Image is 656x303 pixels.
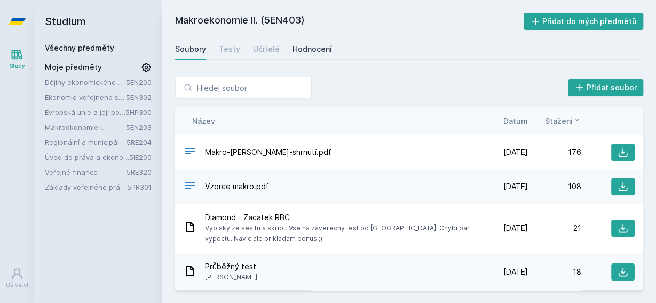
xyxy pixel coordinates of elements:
span: Makro-[PERSON_NAME]-shrnutí.pdf [205,147,331,158]
h2: Makroekonomie II. (5EN403) [175,13,524,30]
a: 5EN302 [126,93,152,102]
button: Přidat do mých předmětů [524,13,644,30]
span: [DATE] [503,147,528,158]
a: Hodnocení [293,38,332,60]
span: [PERSON_NAME] [205,272,257,283]
div: Soubory [175,44,206,55]
a: Učitelé [253,38,280,60]
a: Testy [219,38,240,60]
div: Učitelé [253,44,280,55]
input: Hledej soubor [175,77,312,98]
button: Přidat soubor [568,79,644,96]
a: 5IE200 [129,153,152,161]
a: 5RE320 [127,168,152,176]
span: [DATE] [503,223,528,234]
a: Evropská unie a její politiky [45,107,125,118]
a: Úvod do práva a ekonomie [45,152,129,162]
div: PDF [184,179,196,195]
a: Regionální a municipální ekonomie [45,137,127,147]
button: Název [192,115,215,127]
div: Testy [219,44,240,55]
a: Ekonomie veřejného sektoru [45,92,126,103]
span: Vzorce makro.pdf [205,181,269,192]
button: Datum [503,115,528,127]
div: 176 [528,147,581,158]
div: Study [10,62,25,70]
div: 21 [528,223,581,234]
span: Moje předměty [45,62,102,73]
a: Study [2,43,32,75]
div: 18 [528,267,581,277]
a: Soubory [175,38,206,60]
div: Hodnocení [293,44,332,55]
a: Všechny předměty [45,43,114,52]
a: Makroekonomie I. [45,122,126,133]
span: Průběžný test [205,261,257,272]
div: 108 [528,181,581,192]
button: Stažení [545,115,581,127]
a: Dějiny ekonomického myšlení [45,77,126,88]
a: 5PR301 [127,183,152,191]
a: 5RE204 [127,138,152,146]
span: Stažení [545,115,573,127]
a: Uživatel [2,262,32,294]
a: Veřejné finance [45,167,127,177]
div: Uživatel [6,281,28,289]
a: Základy veřejného práva pro podnikatele [45,182,127,192]
div: PDF [184,145,196,160]
span: [DATE] [503,267,528,277]
span: Vypisky ze sesitu a skript. Vse na zaverecny test od [GEOGRAPHIC_DATA]. Chybi par vypoctu. Navic ... [205,223,470,244]
a: 5EN203 [126,123,152,131]
a: 5HP300 [125,108,152,116]
span: [DATE] [503,181,528,192]
a: 5EN200 [126,78,152,87]
span: Diamond - Zacatek RBC [205,212,470,223]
